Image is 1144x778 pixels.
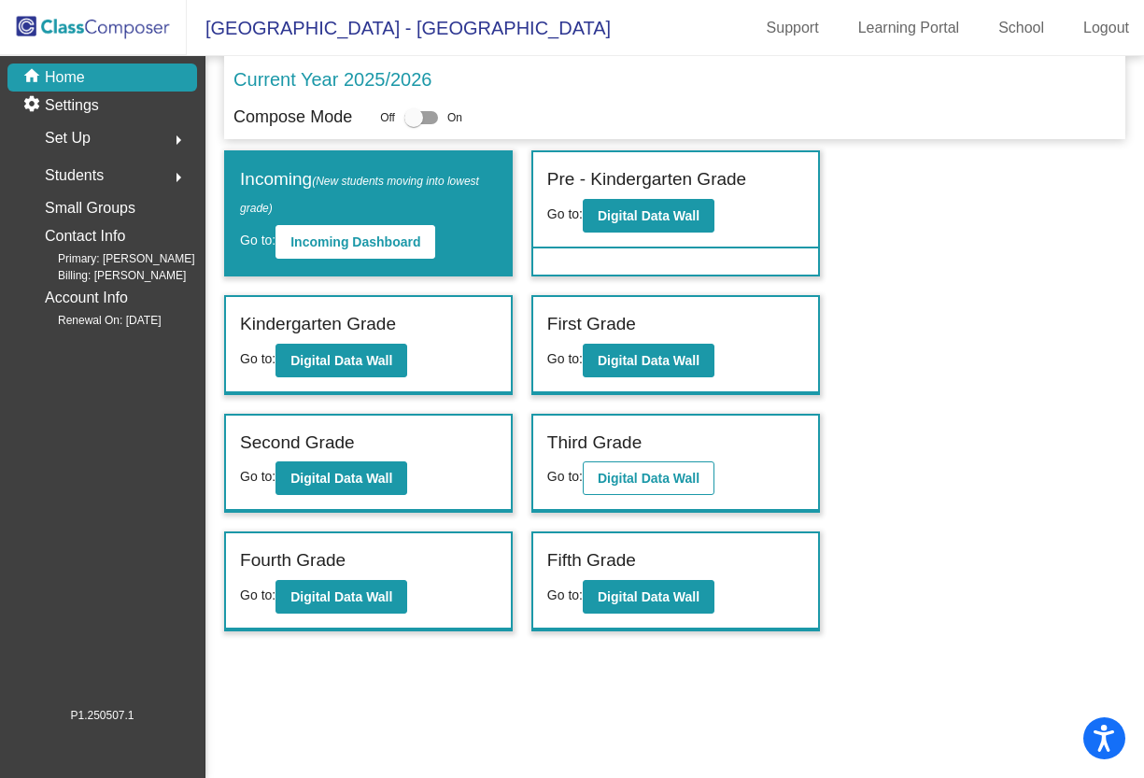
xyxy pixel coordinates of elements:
[547,311,636,338] label: First Grade
[167,166,190,189] mat-icon: arrow_right
[45,195,135,221] p: Small Groups
[240,351,275,366] span: Go to:
[28,267,186,284] span: Billing: [PERSON_NAME]
[752,13,834,43] a: Support
[275,461,407,495] button: Digital Data Wall
[583,580,714,614] button: Digital Data Wall
[240,311,396,338] label: Kindergarten Grade
[843,13,975,43] a: Learning Portal
[583,344,714,377] button: Digital Data Wall
[240,166,497,219] label: Incoming
[290,353,392,368] b: Digital Data Wall
[45,125,91,151] span: Set Up
[240,587,275,602] span: Go to:
[447,109,462,126] span: On
[240,175,479,215] span: (New students moving into lowest grade)
[45,66,85,89] p: Home
[583,461,714,495] button: Digital Data Wall
[233,65,431,93] p: Current Year 2025/2026
[547,587,583,602] span: Go to:
[240,547,346,574] label: Fourth Grade
[598,353,699,368] b: Digital Data Wall
[547,430,642,457] label: Third Grade
[547,166,746,193] label: Pre - Kindergarten Grade
[240,430,355,457] label: Second Grade
[45,223,125,249] p: Contact Info
[1068,13,1144,43] a: Logout
[547,351,583,366] span: Go to:
[22,94,45,117] mat-icon: settings
[240,469,275,484] span: Go to:
[187,13,611,43] span: [GEOGRAPHIC_DATA] - [GEOGRAPHIC_DATA]
[290,471,392,486] b: Digital Data Wall
[598,471,699,486] b: Digital Data Wall
[240,233,275,248] span: Go to:
[275,580,407,614] button: Digital Data Wall
[983,13,1059,43] a: School
[275,344,407,377] button: Digital Data Wall
[290,234,420,249] b: Incoming Dashboard
[22,66,45,89] mat-icon: home
[598,589,699,604] b: Digital Data Wall
[547,547,636,574] label: Fifth Grade
[45,285,128,311] p: Account Info
[45,94,99,117] p: Settings
[275,225,435,259] button: Incoming Dashboard
[28,250,195,267] span: Primary: [PERSON_NAME]
[233,105,352,130] p: Compose Mode
[290,589,392,604] b: Digital Data Wall
[45,163,104,189] span: Students
[598,208,699,223] b: Digital Data Wall
[167,129,190,151] mat-icon: arrow_right
[380,109,395,126] span: Off
[583,199,714,233] button: Digital Data Wall
[547,469,583,484] span: Go to:
[28,312,161,329] span: Renewal On: [DATE]
[547,206,583,221] span: Go to:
